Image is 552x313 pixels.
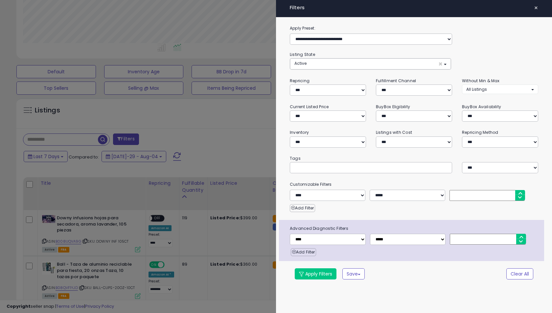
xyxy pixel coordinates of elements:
[290,78,310,84] small: Repricing
[462,130,498,135] small: Repricing Method
[290,52,315,57] small: Listing State
[285,155,543,162] small: Tags
[466,86,487,92] span: All Listings
[290,5,538,11] h4: Filters
[534,3,538,12] span: ×
[438,60,443,67] span: ×
[462,104,501,109] small: BuyBox Availability
[295,268,336,279] button: Apply Filters
[285,181,543,188] small: Customizable Filters
[290,104,329,109] small: Current Listed Price
[290,130,309,135] small: Inventory
[342,268,365,279] button: Save
[506,268,533,279] button: Clear All
[531,3,541,12] button: ×
[290,204,315,212] button: Add Filter
[462,78,500,84] small: Without Min & Max
[291,248,316,256] button: Add Filter
[376,130,412,135] small: Listings with Cost
[285,25,543,32] label: Apply Preset:
[376,104,410,109] small: BuyBox Eligibility
[376,78,416,84] small: Fulfillment Channel
[462,84,538,94] button: All Listings
[290,59,451,69] button: Active ×
[294,60,307,66] span: Active
[285,225,544,232] span: Advanced Diagnostic Filters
